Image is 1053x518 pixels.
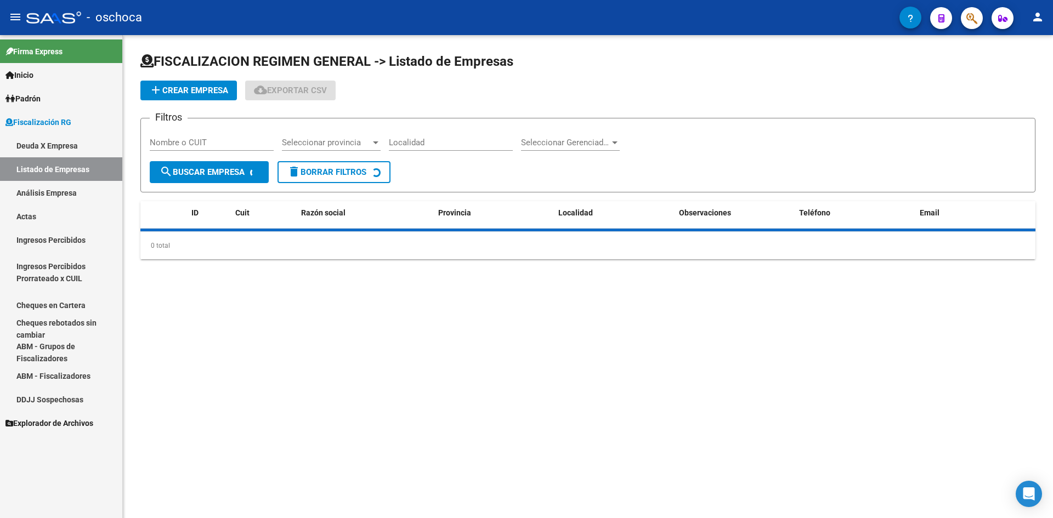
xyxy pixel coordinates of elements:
mat-icon: delete [287,165,301,178]
button: Exportar CSV [245,81,336,100]
datatable-header-cell: Provincia [434,201,554,225]
button: Buscar Empresa [150,161,269,183]
span: Localidad [558,208,593,217]
span: ID [191,208,199,217]
span: Fiscalización RG [5,116,71,128]
datatable-header-cell: Cuit [231,201,297,225]
span: Seleccionar provincia [282,138,371,147]
span: Email [920,208,939,217]
span: Borrar Filtros [287,167,366,177]
span: Exportar CSV [254,86,327,95]
button: Crear Empresa [140,81,237,100]
span: Inicio [5,69,33,81]
span: FISCALIZACION REGIMEN GENERAL -> Listado de Empresas [140,54,513,69]
mat-icon: person [1031,10,1044,24]
mat-icon: search [160,165,173,178]
datatable-header-cell: Localidad [554,201,674,225]
h3: Filtros [150,110,188,125]
div: Open Intercom Messenger [1016,481,1042,507]
span: Padrón [5,93,41,105]
span: Observaciones [679,208,731,217]
span: Provincia [438,208,471,217]
span: Firma Express [5,45,63,58]
datatable-header-cell: Email [915,201,1035,225]
span: Crear Empresa [149,86,228,95]
mat-icon: menu [9,10,22,24]
datatable-header-cell: Observaciones [675,201,795,225]
mat-icon: cloud_download [254,83,267,96]
datatable-header-cell: Razón social [297,201,434,225]
span: Seleccionar Gerenciador [521,138,610,147]
span: - oschoca [87,5,142,30]
button: Borrar Filtros [278,161,390,183]
datatable-header-cell: ID [187,201,231,225]
span: Razón social [301,208,346,217]
span: Explorador de Archivos [5,417,93,429]
span: Teléfono [799,208,830,217]
div: 0 total [140,232,1035,259]
datatable-header-cell: Teléfono [795,201,915,225]
mat-icon: add [149,83,162,96]
span: Cuit [235,208,250,217]
span: Buscar Empresa [160,167,245,177]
